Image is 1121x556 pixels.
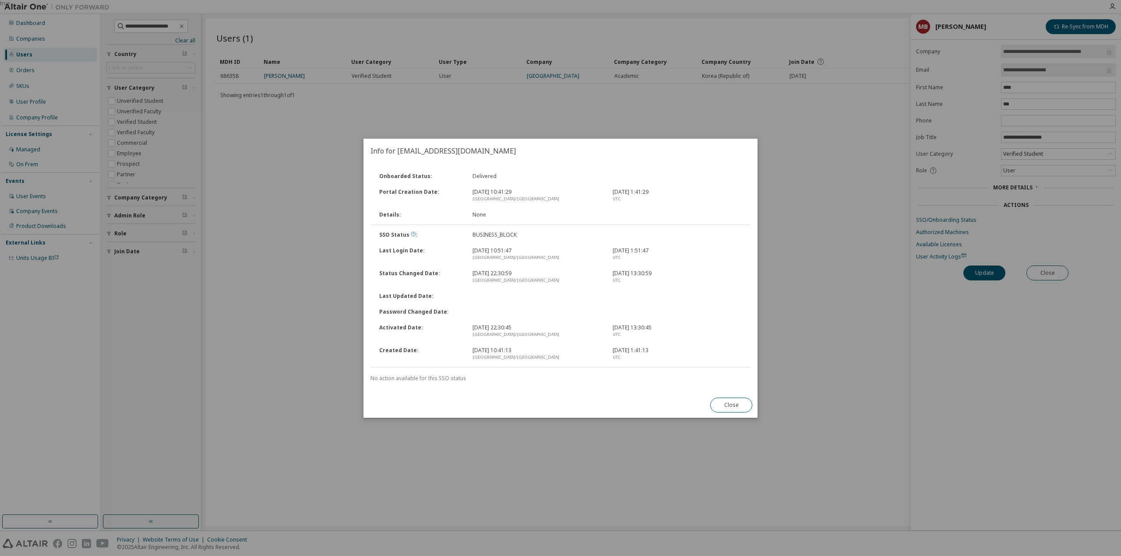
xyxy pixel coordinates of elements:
div: [DATE] 13:30:45 [607,324,747,338]
div: SSO Status : [374,231,467,238]
div: No action available for this SSO status [370,375,751,382]
div: [DATE] 22:30:45 [467,324,607,338]
div: Activated Date : [374,324,467,338]
div: Details : [374,211,467,218]
div: [DATE] 10:41:13 [467,347,607,361]
div: [DATE] 22:30:59 [467,270,607,284]
div: [DATE] 10:51:47 [467,247,607,261]
h2: Info for [EMAIL_ADDRESS][DOMAIN_NAME] [363,139,758,163]
div: Delivered [467,173,607,180]
div: Last Updated Date : [374,293,467,300]
div: UTC [613,254,742,261]
div: Portal Creation Date : [374,189,467,203]
div: [GEOGRAPHIC_DATA]/[GEOGRAPHIC_DATA] [472,331,602,338]
div: UTC [613,354,742,361]
div: None [467,211,607,218]
div: [DATE] 13:30:59 [607,270,747,284]
div: [GEOGRAPHIC_DATA]/[GEOGRAPHIC_DATA] [472,254,602,261]
div: BUSINESS_BLOCK [467,231,607,238]
div: Status Changed Date : [374,270,467,284]
div: [DATE] 10:41:29 [467,189,607,203]
div: Onboarded Status : [374,173,467,180]
div: [GEOGRAPHIC_DATA]/[GEOGRAPHIC_DATA] [472,277,602,284]
div: UTC [613,277,742,284]
div: [GEOGRAPHIC_DATA]/[GEOGRAPHIC_DATA] [472,196,602,203]
div: Last Login Date : [374,247,467,261]
div: UTC [613,196,742,203]
div: Created Date : [374,347,467,361]
div: [DATE] 1:51:47 [607,247,747,261]
button: Close [710,398,752,413]
div: [DATE] 1:41:13 [607,347,747,361]
div: UTC [613,331,742,338]
div: Password Changed Date : [374,308,467,315]
div: [GEOGRAPHIC_DATA]/[GEOGRAPHIC_DATA] [472,354,602,361]
div: [DATE] 1:41:29 [607,189,747,203]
